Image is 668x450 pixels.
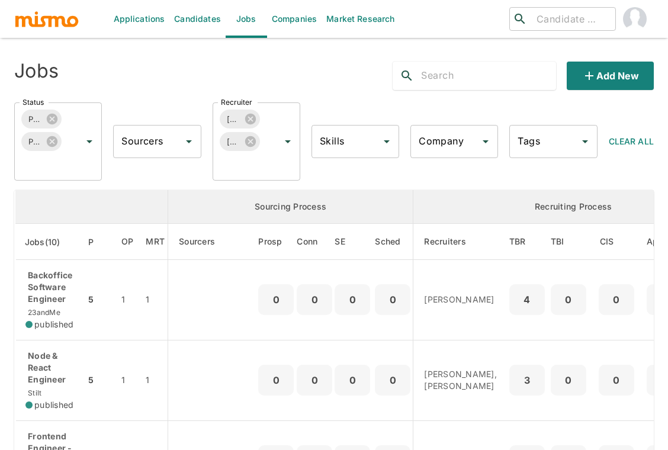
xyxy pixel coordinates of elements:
[548,224,589,260] th: To Be Interviewed
[424,368,497,392] p: [PERSON_NAME], [PERSON_NAME]
[623,7,647,31] img: Carmen Vilachá
[380,291,406,308] p: 0
[263,291,289,308] p: 0
[143,340,168,420] td: 1
[25,350,76,385] p: Node & React Engineer
[220,135,248,149] span: [PERSON_NAME]
[34,319,73,330] span: published
[220,110,260,128] div: [PERSON_NAME]
[263,372,289,388] p: 0
[514,291,540,308] p: 4
[332,224,372,260] th: Sent Emails
[477,133,494,150] button: Open
[339,372,365,388] p: 0
[258,224,297,260] th: Prospects
[339,291,365,308] p: 0
[85,260,112,340] td: 5
[21,132,62,151] div: Public
[301,291,327,308] p: 0
[112,260,143,340] td: 1
[168,224,259,260] th: Sourcers
[280,133,296,150] button: Open
[380,372,406,388] p: 0
[413,224,506,260] th: Recruiters
[25,308,60,317] span: 23andMe
[393,62,421,90] button: search
[14,10,79,28] img: logo
[81,133,98,150] button: Open
[25,269,76,305] p: Backoffice Software Engineer
[378,133,395,150] button: Open
[23,97,44,107] label: Status
[297,224,332,260] th: Connections
[555,372,582,388] p: 0
[603,291,630,308] p: 0
[21,135,49,149] span: Public
[112,224,143,260] th: Open Positions
[14,59,59,83] h4: Jobs
[589,224,644,260] th: Client Interview Scheduled
[577,133,593,150] button: Open
[220,112,248,126] span: [PERSON_NAME]
[221,97,252,107] label: Recruiter
[609,136,654,146] span: Clear All
[424,294,497,306] p: [PERSON_NAME]
[143,224,168,260] th: Market Research Total
[603,372,630,388] p: 0
[506,224,548,260] th: To Be Reviewed
[421,66,555,85] input: Search
[532,11,611,27] input: Candidate search
[514,372,540,388] p: 3
[372,224,413,260] th: Sched
[25,235,76,249] span: Jobs(10)
[21,110,62,128] div: Published
[168,190,413,224] th: Sourcing Process
[555,291,582,308] p: 0
[88,235,109,249] span: P
[25,388,41,397] span: Stilt
[220,132,260,151] div: [PERSON_NAME]
[34,399,73,411] span: published
[181,133,197,150] button: Open
[85,224,112,260] th: Priority
[85,340,112,420] td: 5
[143,260,168,340] td: 1
[21,112,49,126] span: Published
[112,340,143,420] td: 1
[567,62,654,90] button: Add new
[301,372,327,388] p: 0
